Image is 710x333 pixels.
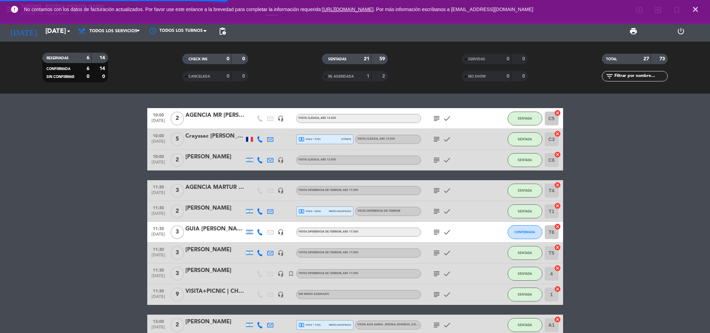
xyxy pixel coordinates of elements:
i: power_settings_new [677,27,685,35]
i: cancel [554,244,561,251]
span: 13:00 [150,317,167,325]
span: [DATE] [150,325,167,333]
i: subject [432,290,441,299]
span: 11:30 [150,266,167,274]
span: CHECK INS [189,58,208,61]
i: check [443,290,451,299]
strong: 27 [643,56,649,61]
div: GUIA [PERSON_NAME] [185,225,244,234]
button: SENTADA [508,246,542,260]
span: , ARS 13.000 [378,138,395,140]
span: [DATE] [150,160,167,168]
span: CONFIRMADA [46,67,70,71]
strong: 0 [507,74,509,79]
div: LOG OUT [657,21,705,42]
i: cancel [554,286,561,292]
i: cancel [554,202,561,209]
button: SENTADA [508,112,542,125]
i: check [443,207,451,216]
i: subject [432,156,441,164]
i: close [691,5,700,14]
span: SENTADA [518,189,532,192]
span: VISITA DIFERENCIA DE TERROIR [298,189,358,192]
span: 10:00 [150,152,167,160]
div: [PERSON_NAME] [185,204,244,213]
span: [DATE] [150,139,167,147]
i: headset_mic [278,157,284,163]
strong: 0 [227,74,229,79]
strong: 21 [364,56,369,61]
div: [PERSON_NAME] [185,317,244,326]
i: subject [432,207,441,216]
span: VISITA DIFERENCIA DE TERROIR [298,251,358,254]
span: visa * 1761 [298,322,321,328]
strong: 0 [507,56,509,61]
a: . Por más información escríbanos a [EMAIL_ADDRESS][DOMAIN_NAME] [374,7,533,12]
span: 5 [170,132,184,146]
i: subject [432,186,441,195]
strong: 0 [242,56,246,61]
i: cancel [554,223,561,230]
i: cancel [554,109,561,116]
button: SENTADA [508,318,542,332]
i: headset_mic [278,187,284,194]
i: subject [432,321,441,329]
span: SENTADA [518,209,532,213]
span: 2 [170,204,184,218]
span: VISITA CLÁSICA [298,158,336,161]
button: CONFIRMADA [508,225,542,239]
strong: 14 [99,55,106,60]
span: 2 [170,153,184,167]
span: CONFIRMADA [515,230,535,234]
i: subject [432,228,441,236]
i: local_atm [298,322,305,328]
span: VISITA DIFERENCIA DE TERROIR [357,210,400,212]
i: headset_mic [278,271,284,277]
i: check [443,228,451,236]
span: , ARS 17.000 [341,189,358,192]
span: [DATE] [150,119,167,126]
button: SENTADA [508,184,542,198]
span: 3 [170,225,184,239]
span: VISITA CLÁSICA [298,117,336,120]
div: [PERSON_NAME] [185,266,244,275]
i: headset_mic [278,229,284,235]
span: SENTADAS [328,58,347,61]
span: mercadopago [329,209,351,213]
div: VISITA+PICNIC | CHÓFER [PERSON_NAME] [185,287,244,296]
button: SENTADA [508,153,542,167]
i: check [443,186,451,195]
i: check [443,156,451,164]
span: SENTADA [518,116,532,120]
strong: 2 [382,74,386,79]
span: 11:30 [150,224,167,232]
span: TOTAL [606,58,617,61]
span: [DATE] [150,232,167,240]
span: SENTADA [518,158,532,162]
strong: 0 [227,56,229,61]
i: cancel [554,316,561,323]
i: check [443,249,451,257]
span: pending_actions [218,27,227,35]
span: CANCELADA [189,75,210,78]
div: AGENCIA MR [PERSON_NAME] | [PERSON_NAME] [185,111,244,120]
span: VISITA CLÁSICA [357,138,395,140]
span: SENTADA [518,292,532,296]
i: headset_mic [278,115,284,122]
span: 2 [170,318,184,332]
span: 9 [170,288,184,301]
i: local_atm [298,208,305,214]
span: , ARS 17.000 [341,251,358,254]
i: check [443,321,451,329]
span: 11:30 [150,287,167,295]
span: RESERVADAS [46,56,69,60]
i: check [443,135,451,143]
i: subject [432,114,441,123]
span: 11:30 [150,245,167,253]
span: [DATE] [150,274,167,282]
strong: 59 [379,56,386,61]
span: 10:00 [150,131,167,139]
span: , ARS 17.000 [341,230,358,233]
button: SENTADA [508,132,542,146]
button: SENTADA [508,204,542,218]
